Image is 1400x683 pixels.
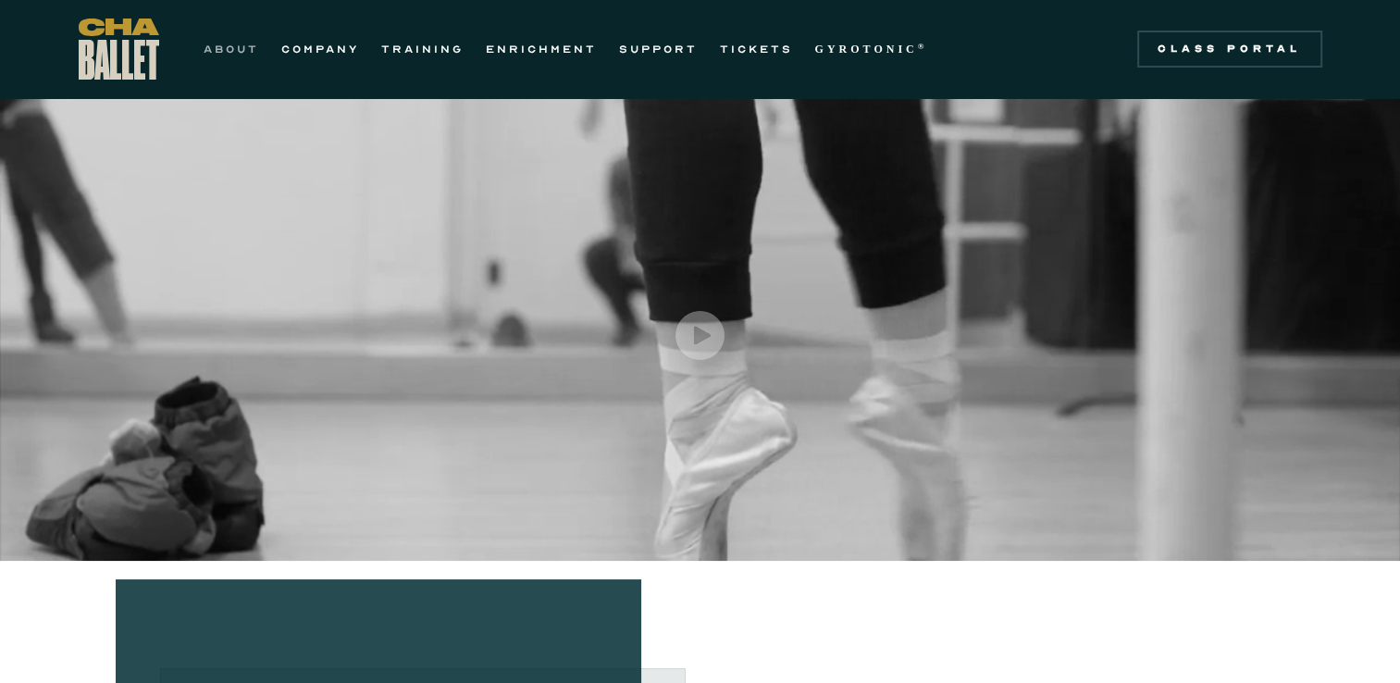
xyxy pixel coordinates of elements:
a: TICKETS [720,38,793,60]
a: ABOUT [204,38,259,60]
a: home [79,19,159,80]
a: COMPANY [281,38,359,60]
a: ENRICHMENT [486,38,597,60]
div: Class Portal [1148,42,1311,56]
a: GYROTONIC® [815,38,928,60]
a: SUPPORT [619,38,698,60]
strong: GYROTONIC [815,43,918,56]
a: Class Portal [1137,31,1322,68]
sup: ® [918,42,928,51]
a: TRAINING [381,38,464,60]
